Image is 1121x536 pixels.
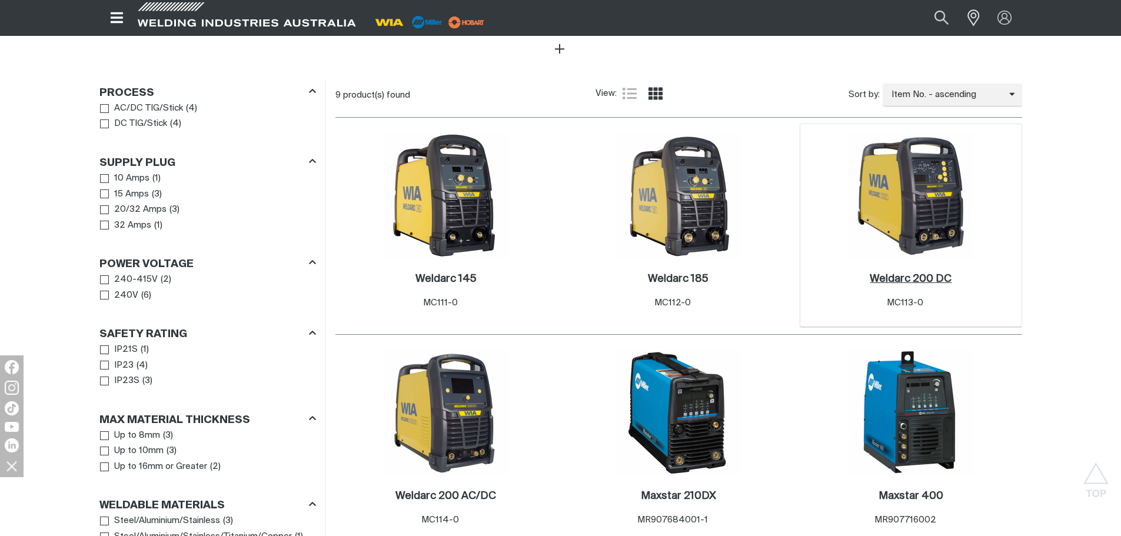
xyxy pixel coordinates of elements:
a: List view [623,86,637,101]
span: 15 Amps [114,188,149,201]
ul: Max Material Thickness [100,428,315,475]
ul: Safety Rating [100,342,315,389]
span: AC/DC TIG/Stick [114,102,183,115]
span: Up to 10mm [114,444,164,458]
a: Up to 16mm or Greater [100,459,208,475]
span: IP23S [114,374,139,388]
a: 15 Amps [100,187,149,202]
a: Up to 10mm [100,443,164,459]
a: 240-415V [100,272,158,288]
img: YouTube [5,422,19,432]
span: ( 4 ) [137,359,148,372]
span: ( 3 ) [169,203,179,217]
span: 10 Amps [114,172,149,185]
span: MC114-0 [421,515,459,524]
img: Instagram [5,381,19,395]
span: 32 Amps [114,219,151,232]
a: 240V [100,288,139,304]
span: IP21S [114,343,138,357]
h3: Power Voltage [99,258,194,271]
img: Weldarc 200 AC/DC [383,350,509,476]
h2: Weldarc 145 [415,274,477,284]
button: Search products [922,5,962,31]
ul: Supply Plug [100,171,315,233]
span: MC111-0 [423,298,458,307]
a: 10 Amps [100,171,150,187]
span: product(s) found [343,91,410,99]
img: Weldarc 145 [383,133,509,259]
span: ( 1 ) [152,172,161,185]
span: ( 3 ) [163,429,173,442]
a: 32 Amps [100,218,152,234]
span: MR907716002 [874,515,936,524]
h3: Max Material Thickness [99,414,250,427]
div: Supply Plug [99,154,316,170]
div: Max Material Thickness [99,411,316,427]
span: ( 6 ) [141,289,151,302]
span: MC113-0 [887,298,923,307]
a: Maxstar 400 [879,490,943,503]
span: Up to 16mm or Greater [114,460,207,474]
img: hide socials [2,456,22,476]
ul: Process [100,101,315,132]
a: IP21S [100,342,138,358]
span: View: [596,87,617,101]
div: Weldable Materials [99,497,316,513]
a: Weldarc 185 [648,272,708,286]
span: ( 1 ) [141,343,149,357]
span: IP23 [114,359,134,372]
span: ( 3 ) [167,444,177,458]
a: Steel/Aluminium/Stainless [100,513,221,529]
a: DC TIG/Stick [100,116,168,132]
img: Maxstar 210DX [616,350,741,476]
section: Product list controls [335,80,1022,110]
span: Steel/Aluminium/Stainless [114,514,220,528]
a: 20/32 Amps [100,202,167,218]
h2: Weldarc 185 [648,274,708,284]
h3: Supply Plug [99,157,175,170]
div: Safety Rating [99,326,316,342]
h3: Process [99,86,154,100]
span: DC TIG/Stick [114,117,167,131]
a: Maxstar 210DX [641,490,716,503]
span: Sort by: [849,88,880,102]
span: ( 3 ) [142,374,152,388]
span: Item No. - ascending [883,88,1009,102]
button: Scroll to top [1083,462,1109,489]
img: LinkedIn [5,438,19,452]
span: ( 3 ) [223,514,233,528]
a: IP23S [100,373,140,389]
a: miller [445,18,488,26]
span: Up to 8mm [114,429,160,442]
img: Weldarc 200 DC [848,133,974,259]
span: MR907684001-1 [637,515,708,524]
a: Up to 8mm [100,428,161,444]
div: 9 [335,89,596,101]
img: Maxstar 400 [848,350,974,476]
h2: Weldarc 200 DC [870,274,952,284]
div: Power Voltage [99,256,316,272]
span: ( 4 ) [186,102,197,115]
a: AC/DC TIG/Stick [100,101,184,116]
a: Weldarc 200 AC/DC [395,490,496,503]
span: 20/32 Amps [114,203,167,217]
img: TikTok [5,401,19,415]
span: ( 3 ) [152,188,162,201]
a: Weldarc 200 DC [870,272,952,286]
span: ( 2 ) [210,460,221,474]
h2: Maxstar 210DX [641,491,716,501]
input: Product name or item number... [906,5,961,31]
a: IP23 [100,358,134,374]
span: ( 2 ) [161,273,171,287]
h2: Maxstar 400 [879,491,943,501]
h3: Weldable Materials [99,499,225,512]
span: 240-415V [114,273,158,287]
span: 240V [114,289,138,302]
img: Weldarc 185 [616,133,741,259]
ul: Power Voltage [100,272,315,303]
div: Process [99,84,316,100]
h3: Safety Rating [99,328,187,341]
span: ( 4 ) [170,117,181,131]
img: Facebook [5,360,19,374]
h2: Weldarc 200 AC/DC [395,491,496,501]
